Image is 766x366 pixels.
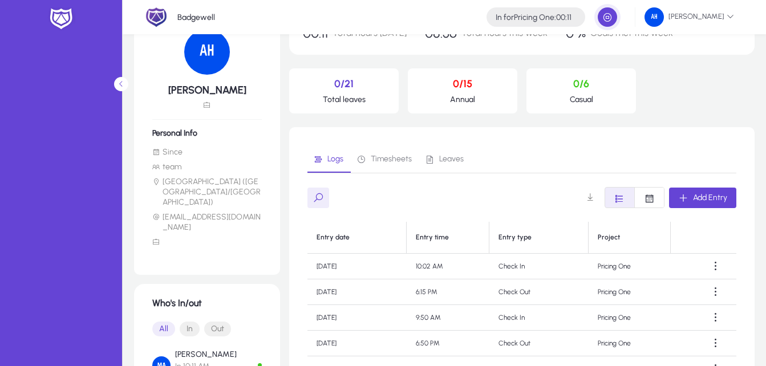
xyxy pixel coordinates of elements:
li: team [152,162,262,172]
button: All [152,322,175,336]
td: 10:02 AM [407,254,489,279]
p: Badgewell [177,13,215,22]
div: Entry type [498,233,532,242]
a: Timesheets [351,145,419,173]
span: Logs [327,155,343,163]
td: Check Out [489,331,589,356]
p: 0/6 [536,78,627,90]
td: Pricing One [589,305,671,331]
p: Annual [417,95,508,104]
td: [DATE] [307,331,407,356]
img: white-logo.png [47,7,75,31]
td: Pricing One [589,254,671,279]
td: Pricing One [589,331,671,356]
div: Project [598,233,620,242]
td: [DATE] [307,279,407,305]
div: Entry type [498,233,579,242]
td: 6:50 PM [407,331,489,356]
h4: Pricing One [496,13,572,22]
p: [PERSON_NAME] [175,349,237,359]
p: 0/15 [417,78,508,90]
td: [DATE] [307,305,407,331]
mat-button-toggle-group: Font Style [605,187,664,208]
button: [PERSON_NAME] [635,7,743,27]
button: In [180,322,200,336]
span: Add Entry [693,193,727,202]
td: Check Out [489,279,589,305]
td: [DATE] [307,254,407,279]
td: Check In [489,254,589,279]
th: Entry time [407,222,489,254]
p: Casual [536,95,627,104]
h6: Personal Info [152,128,262,138]
button: Add Entry [669,188,736,208]
span: Timesheets [371,155,412,163]
li: [GEOGRAPHIC_DATA] ([GEOGRAPHIC_DATA]/[GEOGRAPHIC_DATA]) [152,177,262,208]
div: Entry date [317,233,350,242]
p: 0/21 [298,78,390,90]
button: Out [204,322,231,336]
a: Logs [307,145,351,173]
div: Project [598,233,661,242]
span: In for [496,13,514,22]
td: Pricing One [589,279,671,305]
img: 64.png [645,7,664,27]
span: [PERSON_NAME] [645,7,734,27]
span: 00:11 [556,13,572,22]
mat-button-toggle-group: Font Style [152,318,262,340]
a: Leaves [419,145,471,173]
div: Entry date [317,233,397,242]
li: [EMAIL_ADDRESS][DOMAIN_NAME] [152,212,262,233]
td: 6:15 PM [407,279,489,305]
img: 2.png [145,6,167,28]
li: Since [152,147,262,157]
td: 9:50 AM [407,305,489,331]
img: 64.png [184,29,230,75]
h5: [PERSON_NAME] [152,84,262,96]
td: Check In [489,305,589,331]
span: Leaves [439,155,464,163]
span: : [554,13,556,22]
p: Total leaves [298,95,390,104]
h1: Who's In/out [152,298,262,308]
